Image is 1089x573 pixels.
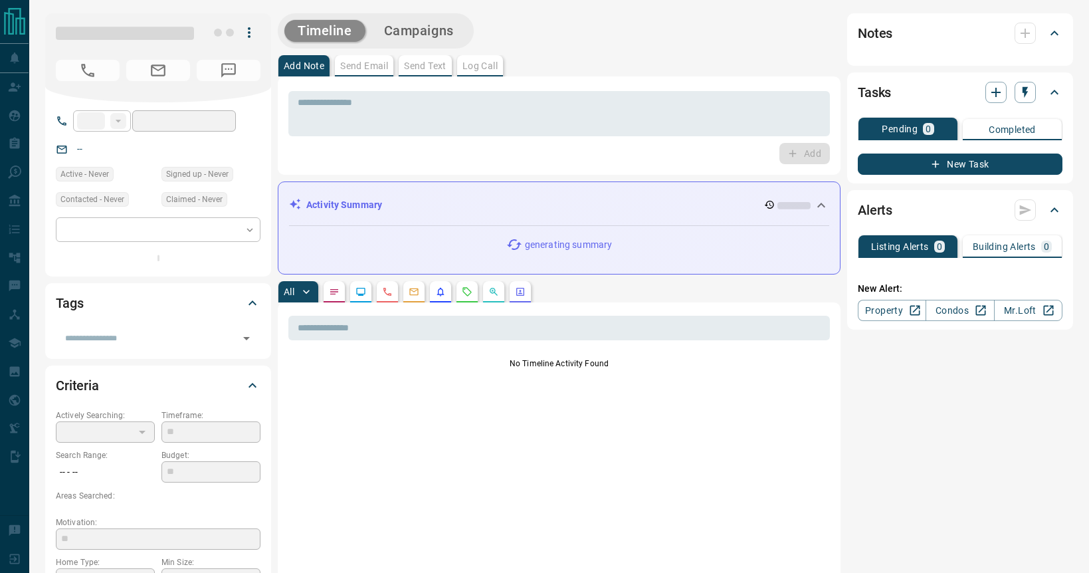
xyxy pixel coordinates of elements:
[77,144,82,154] a: --
[306,198,382,212] p: Activity Summary
[284,287,294,296] p: All
[56,60,120,81] span: No Number
[937,242,942,251] p: 0
[161,449,260,461] p: Budget:
[926,124,931,134] p: 0
[858,154,1062,175] button: New Task
[371,20,467,42] button: Campaigns
[56,516,260,528] p: Motivation:
[56,375,99,396] h2: Criteria
[161,556,260,568] p: Min Size:
[409,286,419,297] svg: Emails
[926,300,994,321] a: Condos
[126,60,190,81] span: No Email
[56,449,155,461] p: Search Range:
[858,76,1062,108] div: Tasks
[858,300,926,321] a: Property
[166,168,229,181] span: Signed up - Never
[284,61,324,70] p: Add Note
[973,242,1036,251] p: Building Alerts
[56,287,260,319] div: Tags
[858,194,1062,226] div: Alerts
[435,286,446,297] svg: Listing Alerts
[382,286,393,297] svg: Calls
[56,370,260,401] div: Criteria
[871,242,929,251] p: Listing Alerts
[858,82,891,103] h2: Tasks
[515,286,526,297] svg: Agent Actions
[237,329,256,348] button: Open
[289,193,829,217] div: Activity Summary
[56,490,260,502] p: Areas Searched:
[882,124,918,134] p: Pending
[56,556,155,568] p: Home Type:
[60,193,124,206] span: Contacted - Never
[1044,242,1049,251] p: 0
[161,409,260,421] p: Timeframe:
[197,60,260,81] span: No Number
[329,286,340,297] svg: Notes
[284,20,365,42] button: Timeline
[56,409,155,421] p: Actively Searching:
[288,358,830,370] p: No Timeline Activity Found
[858,17,1062,49] div: Notes
[56,461,155,483] p: -- - --
[858,199,892,221] h2: Alerts
[56,292,83,314] h2: Tags
[994,300,1062,321] a: Mr.Loft
[989,125,1036,134] p: Completed
[525,238,612,252] p: generating summary
[355,286,366,297] svg: Lead Browsing Activity
[858,282,1062,296] p: New Alert:
[488,286,499,297] svg: Opportunities
[166,193,223,206] span: Claimed - Never
[60,168,109,181] span: Active - Never
[462,286,472,297] svg: Requests
[858,23,892,44] h2: Notes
